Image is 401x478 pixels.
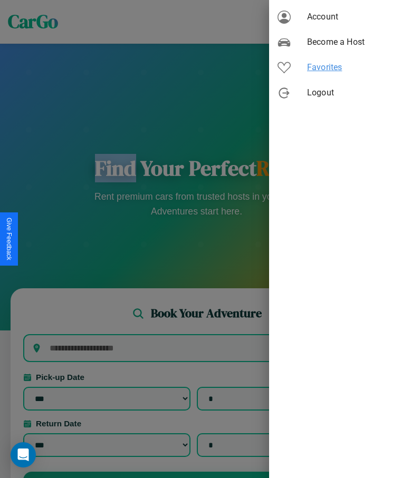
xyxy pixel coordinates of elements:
span: Account [307,11,393,23]
div: Logout [269,80,401,105]
div: Favorites [269,55,401,80]
span: Become a Host [307,36,393,48]
div: Open Intercom Messenger [11,442,36,467]
span: Favorites [307,61,393,74]
div: Account [269,4,401,30]
div: Give Feedback [5,218,13,260]
div: Become a Host [269,30,401,55]
span: Logout [307,86,393,99]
